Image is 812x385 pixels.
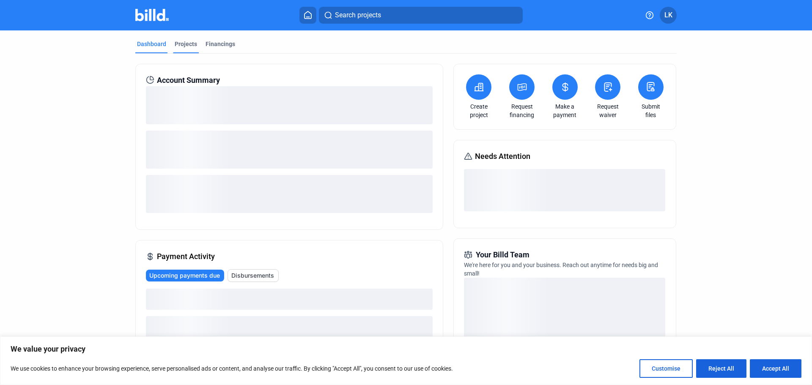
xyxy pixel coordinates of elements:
span: LK [664,10,672,20]
div: loading [464,169,665,211]
span: Disbursements [231,271,274,280]
div: loading [146,175,433,213]
span: Your Billd Team [476,249,529,261]
p: We value your privacy [11,344,801,354]
button: Accept All [750,359,801,378]
div: loading [146,316,433,337]
button: LK [660,7,677,24]
img: Billd Company Logo [135,9,169,21]
button: Search projects [319,7,523,24]
span: Needs Attention [475,150,530,162]
div: loading [146,289,433,310]
p: We use cookies to enhance your browsing experience, serve personalised ads or content, and analys... [11,363,453,374]
button: Upcoming payments due [146,270,224,281]
a: Make a payment [550,102,580,119]
a: Submit files [636,102,666,119]
button: Reject All [696,359,746,378]
div: loading [146,86,433,124]
div: loading [146,131,433,169]
a: Create project [464,102,494,119]
span: Upcoming payments due [149,271,220,280]
a: Request waiver [593,102,623,119]
div: Financings [206,40,235,48]
a: Request financing [507,102,537,119]
span: We're here for you and your business. Reach out anytime for needs big and small! [464,262,658,277]
span: Payment Activity [157,251,215,262]
div: loading [464,278,665,362]
button: Customise [639,359,693,378]
button: Disbursements [228,269,279,282]
div: Projects [175,40,197,48]
span: Search projects [335,10,381,20]
span: Account Summary [157,74,220,86]
div: Dashboard [137,40,166,48]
